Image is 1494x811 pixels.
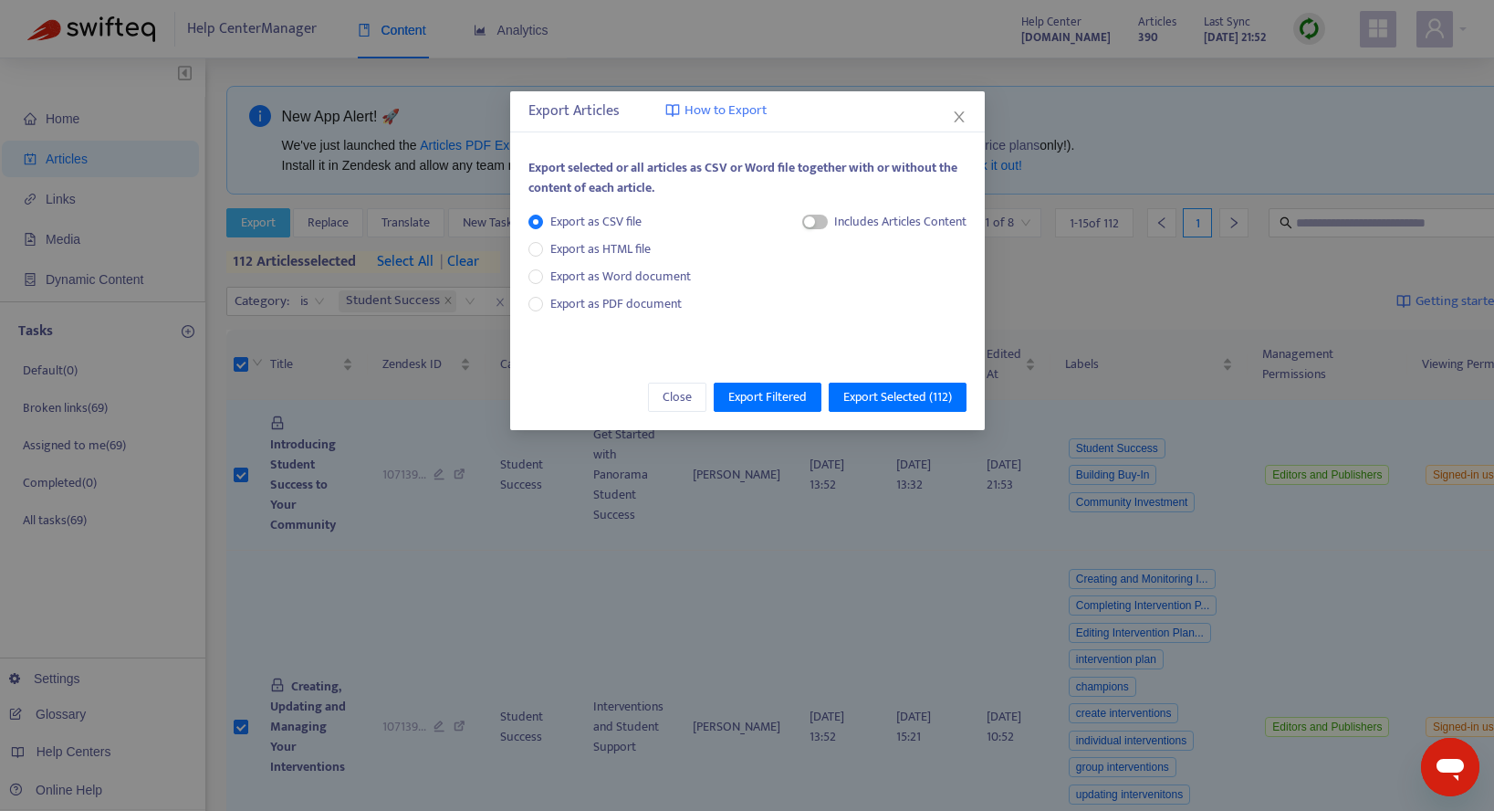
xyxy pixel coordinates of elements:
[728,387,807,407] span: Export Filtered
[949,107,969,127] button: Close
[543,267,698,287] span: Export as Word document
[665,103,680,118] img: image-link
[834,212,966,232] div: Includes Articles Content
[528,157,957,198] span: Export selected or all articles as CSV or Word file together with or without the content of each ...
[1421,738,1479,796] iframe: Button to launch messaging window
[952,110,966,124] span: close
[528,100,966,122] div: Export Articles
[714,383,821,412] button: Export Filtered
[684,100,767,121] span: How to Export
[665,100,767,121] a: How to Export
[550,293,682,314] span: Export as PDF document
[543,212,649,232] span: Export as CSV file
[843,387,952,407] span: Export Selected ( 112 )
[829,383,966,412] button: Export Selected (112)
[663,387,692,407] span: Close
[543,239,658,259] span: Export as HTML file
[648,383,706,412] button: Close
